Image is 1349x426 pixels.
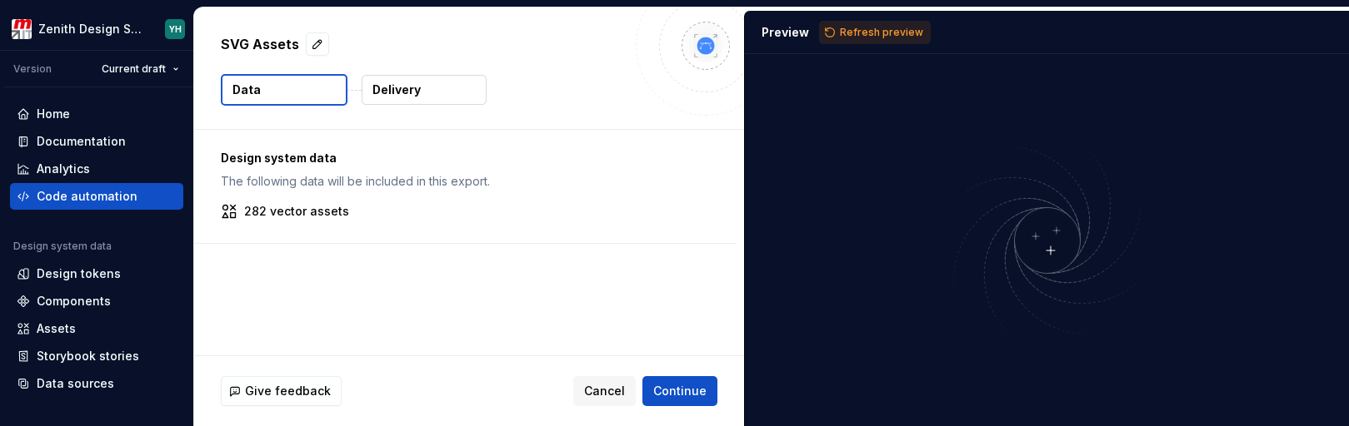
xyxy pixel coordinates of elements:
a: Home [10,101,183,127]
button: Continue [642,376,717,406]
button: Zenith Design SystemYH [3,11,190,47]
a: Documentation [10,128,183,155]
div: Components [37,293,111,310]
p: Delivery [372,82,421,98]
span: Refresh preview [840,26,923,39]
div: Assets [37,320,76,337]
div: Documentation [37,133,126,150]
button: Refresh preview [819,21,931,44]
p: The following data will be included in this export. [221,173,709,190]
button: Give feedback [221,376,342,406]
div: Design system data [13,240,112,253]
p: SVG Assets [221,34,299,54]
div: Storybook stories [37,348,139,364]
a: Components [10,288,183,315]
span: Give feedback [245,383,331,399]
div: Code automation [37,188,137,205]
div: Data sources [37,375,114,392]
div: Zenith Design System [38,21,145,37]
button: Data [221,74,347,106]
button: Cancel [573,376,636,406]
span: Continue [653,383,707,399]
div: Home [37,106,70,122]
a: Storybook stories [10,343,183,369]
a: Design tokens [10,260,183,287]
span: Current draft [102,62,166,76]
div: Analytics [37,161,90,177]
div: Preview [762,24,809,41]
a: Assets [10,315,183,342]
button: Current draft [94,57,187,81]
a: Code automation [10,183,183,210]
img: e95d57dd-783c-4905-b3fc-0c5af85c8823.png [12,19,32,39]
a: Data sources [10,370,183,397]
div: Version [13,62,52,76]
button: Delivery [362,75,487,105]
div: YH [169,22,182,36]
a: Analytics [10,156,183,182]
p: Data [232,82,261,98]
span: Cancel [584,383,625,399]
div: Design tokens [37,265,121,282]
p: Design system data [221,150,709,166]
p: 282 vector assets [244,203,349,220]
